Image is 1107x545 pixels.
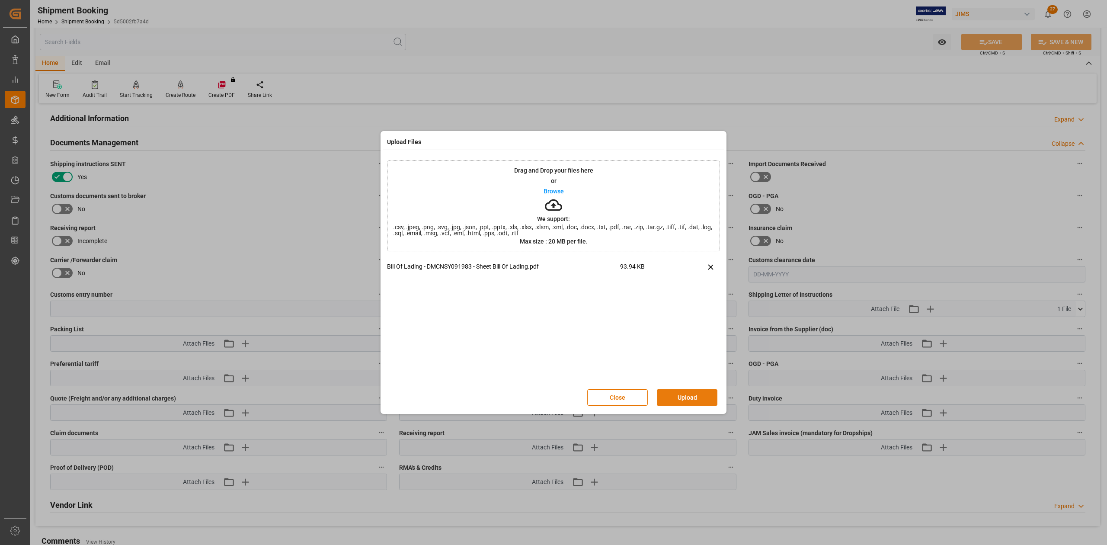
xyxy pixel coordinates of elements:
p: Drag and Drop your files here [514,167,593,173]
button: Upload [657,389,717,406]
h4: Upload Files [387,138,421,147]
span: .csv, .jpeg, .png, .svg, .jpg, .json, .ppt, .pptx, .xls, .xlsx, .xlsm, .xml, .doc, .docx, .txt, .... [387,224,720,236]
p: We support: [537,216,570,222]
p: Max size : 20 MB per file. [520,238,588,244]
p: Bill Of Lading - DMCNSY091983 - Sheet Bill Of Lading.pdf [387,262,620,271]
div: Drag and Drop your files hereorBrowseWe support:.csv, .jpeg, .png, .svg, .jpg, .json, .ppt, .pptx... [387,160,720,251]
button: Close [587,389,648,406]
span: 93.94 KB [620,262,679,277]
p: or [551,178,557,184]
p: Browse [544,188,564,194]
